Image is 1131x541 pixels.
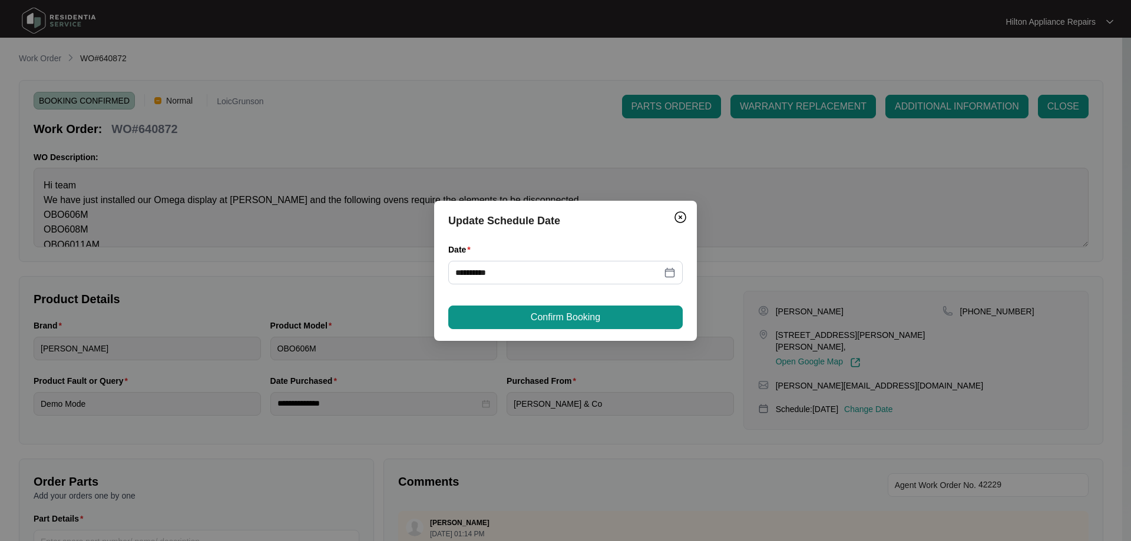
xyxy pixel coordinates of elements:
[448,306,683,329] button: Confirm Booking
[455,266,662,279] input: Date
[448,213,683,229] div: Update Schedule Date
[531,310,600,324] span: Confirm Booking
[673,210,687,224] img: closeCircle
[671,208,690,227] button: Close
[448,244,475,255] label: Date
